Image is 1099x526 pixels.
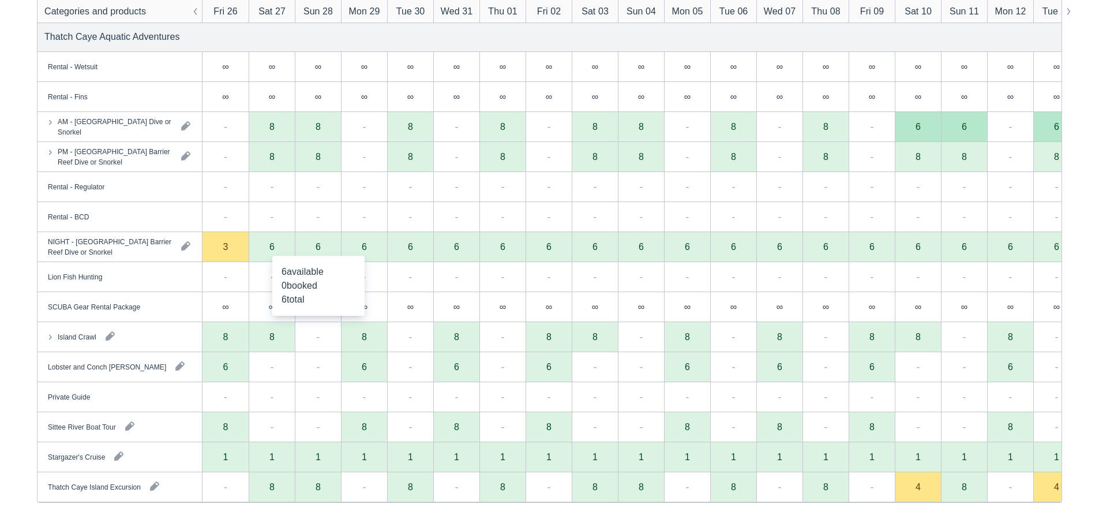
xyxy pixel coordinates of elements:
div: ∞ [618,52,664,82]
div: Thu 08 [811,5,840,18]
div: ∞ [823,62,829,71]
div: 6 [1008,362,1013,371]
div: 1 [941,442,987,472]
div: ∞ [546,302,552,311]
div: ∞ [433,292,479,322]
div: ∞ [479,52,526,82]
div: ∞ [592,62,598,71]
div: 1 [987,442,1033,472]
div: ∞ [269,92,275,101]
div: ∞ [500,302,506,311]
div: ∞ [1033,52,1079,82]
div: 8 [685,422,690,431]
div: 8 [823,482,828,491]
div: Rental - Wetsuit [48,61,97,72]
div: 1 [777,452,782,461]
div: 1 [500,452,505,461]
div: 6 [849,352,895,382]
div: 1 [731,452,736,461]
div: 8 [269,482,275,491]
div: Sat 10 [905,5,932,18]
div: 8 [500,482,505,491]
div: ∞ [1053,92,1060,101]
div: ∞ [249,292,295,322]
div: - [1009,150,1012,163]
div: Thatch Caye Aquatic Adventures [44,29,180,43]
div: 8 [387,472,433,502]
div: ∞ [315,92,321,101]
div: Categories and products [44,5,146,18]
div: ∞ [777,62,783,71]
div: 8 [941,472,987,502]
div: ∞ [202,52,249,82]
div: 6 [433,352,479,382]
div: ∞ [1033,82,1079,112]
div: 8 [802,472,849,502]
div: ∞ [730,302,737,311]
div: - [547,150,550,163]
div: ∞ [730,92,737,101]
div: 8 [869,422,875,431]
div: ∞ [479,82,526,112]
div: ∞ [941,82,987,112]
div: - [871,150,873,163]
div: 8 [454,422,459,431]
div: 6 [269,242,275,251]
div: 1 [479,442,526,472]
div: ∞ [823,302,829,311]
div: 6 [916,242,921,251]
div: 6 [408,242,413,251]
div: 3 [202,232,249,262]
div: 8 [823,122,828,131]
div: - [778,120,781,133]
div: - [363,120,366,133]
div: ∞ [453,302,460,311]
div: ∞ [869,92,875,101]
div: 1 [895,442,941,472]
div: 8 [408,152,413,161]
div: 8 [362,422,367,431]
div: ∞ [895,82,941,112]
div: 1 [454,452,459,461]
div: ∞ [453,62,460,71]
div: 1 [916,452,921,461]
div: ∞ [849,52,895,82]
div: ∞ [387,82,433,112]
div: 1 [387,442,433,472]
div: ∞ [869,62,875,71]
div: ∞ [572,52,618,82]
div: ∞ [849,292,895,322]
div: 6 [916,122,921,131]
div: ∞ [222,302,228,311]
div: 8 [592,152,598,161]
div: 6 [362,362,367,371]
div: ∞ [895,52,941,82]
div: 1 [202,442,249,472]
div: 8 [500,122,505,131]
div: ∞ [638,302,644,311]
div: ∞ [915,302,921,311]
div: 8 [639,122,644,131]
div: ∞ [1007,62,1014,71]
div: 8 [731,122,736,131]
div: ∞ [269,302,275,311]
div: ∞ [941,292,987,322]
div: 6 [362,242,367,251]
div: ∞ [269,62,275,71]
div: ∞ [684,302,691,311]
div: 6 [664,352,710,382]
div: 1 [341,442,387,472]
div: ∞ [618,82,664,112]
div: - [547,120,550,133]
div: ∞ [361,62,367,71]
div: 8 [500,152,505,161]
div: ∞ [546,92,552,101]
div: ∞ [802,82,849,112]
div: 8 [316,122,321,131]
div: 6 [849,232,895,262]
div: - [1009,120,1012,133]
div: 6 [546,242,552,251]
div: Fri 02 [537,5,561,18]
div: ∞ [387,52,433,82]
div: ∞ [895,292,941,322]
